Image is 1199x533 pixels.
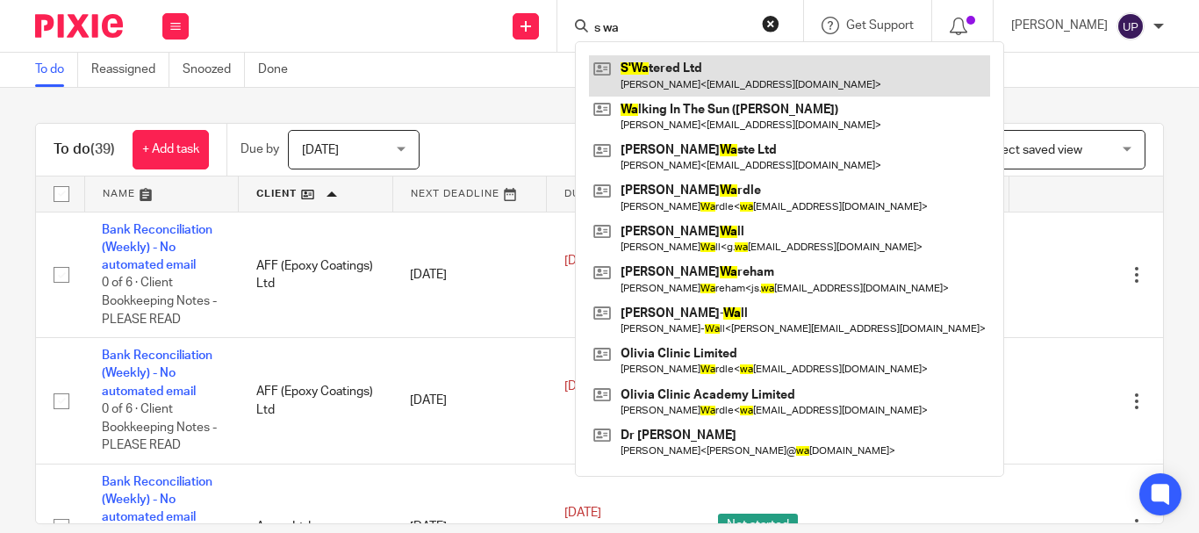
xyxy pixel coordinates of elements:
p: Due by [241,140,279,158]
img: svg%3E [1116,12,1145,40]
td: AFF (Epoxy Coatings) Ltd [239,212,393,338]
span: [DATE] [564,255,601,267]
h1: To do [54,140,115,159]
img: Pixie [35,14,123,38]
a: + Add task [133,130,209,169]
span: [DATE] [302,144,339,156]
a: Bank Reconciliation (Weekly) - No automated email [102,349,212,398]
p: [PERSON_NAME] [1011,17,1108,34]
a: Bank Reconciliation (Weekly) - No automated email [102,224,212,272]
span: Get Support [846,19,914,32]
span: 0 of 6 · Client Bookkeeping Notes - PLEASE READ [102,277,217,326]
a: Reassigned [91,53,169,87]
input: Search [592,21,750,37]
a: Done [258,53,301,87]
a: To do [35,53,78,87]
span: [DATE] [564,380,601,393]
span: [DATE] [564,507,601,519]
span: (39) [90,142,115,156]
td: AFF (Epoxy Coatings) Ltd [239,338,393,465]
a: Bank Reconciliation (Weekly) - No automated email [102,476,212,524]
button: Clear [762,15,779,32]
span: 0 of 6 · Client Bookkeeping Notes - PLEASE READ [102,403,217,451]
td: [DATE] [392,338,547,465]
a: Snoozed [183,53,245,87]
span: Select saved view [984,144,1082,156]
td: [DATE] [392,212,547,338]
